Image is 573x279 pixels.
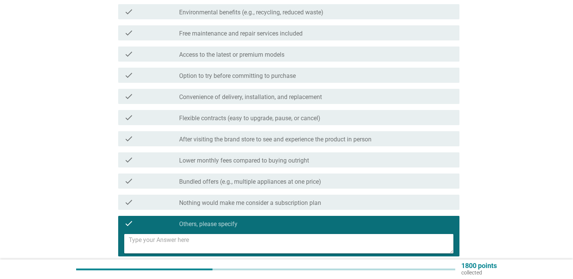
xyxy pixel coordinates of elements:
[461,262,497,269] p: 1800 points
[179,220,237,228] label: Others, please specify
[179,9,323,16] label: Environmental benefits (e.g., recycling, reduced waste)
[179,93,322,101] label: Convenience of delivery, installation, and replacement
[124,177,133,186] i: check
[461,269,497,276] p: collected
[179,178,321,186] label: Bundled offers (e.g., multiple appliances at one price)
[179,30,303,37] label: Free maintenance and repair services included
[179,115,320,122] label: Flexible contracts (easy to upgrade, pause, or cancel)
[179,51,284,59] label: Access to the latest or premium models
[124,92,133,101] i: check
[124,28,133,37] i: check
[179,72,296,80] label: Option to try before committing to purchase
[124,113,133,122] i: check
[124,134,133,143] i: check
[179,199,321,207] label: Nothing would make me consider a subscription plan
[179,136,372,143] label: After visiting the brand store to see and experience the product in person
[124,198,133,207] i: check
[124,219,133,228] i: check
[124,71,133,80] i: check
[124,50,133,59] i: check
[124,155,133,164] i: check
[179,157,309,164] label: Lower monthly fees compared to buying outright
[124,7,133,16] i: check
